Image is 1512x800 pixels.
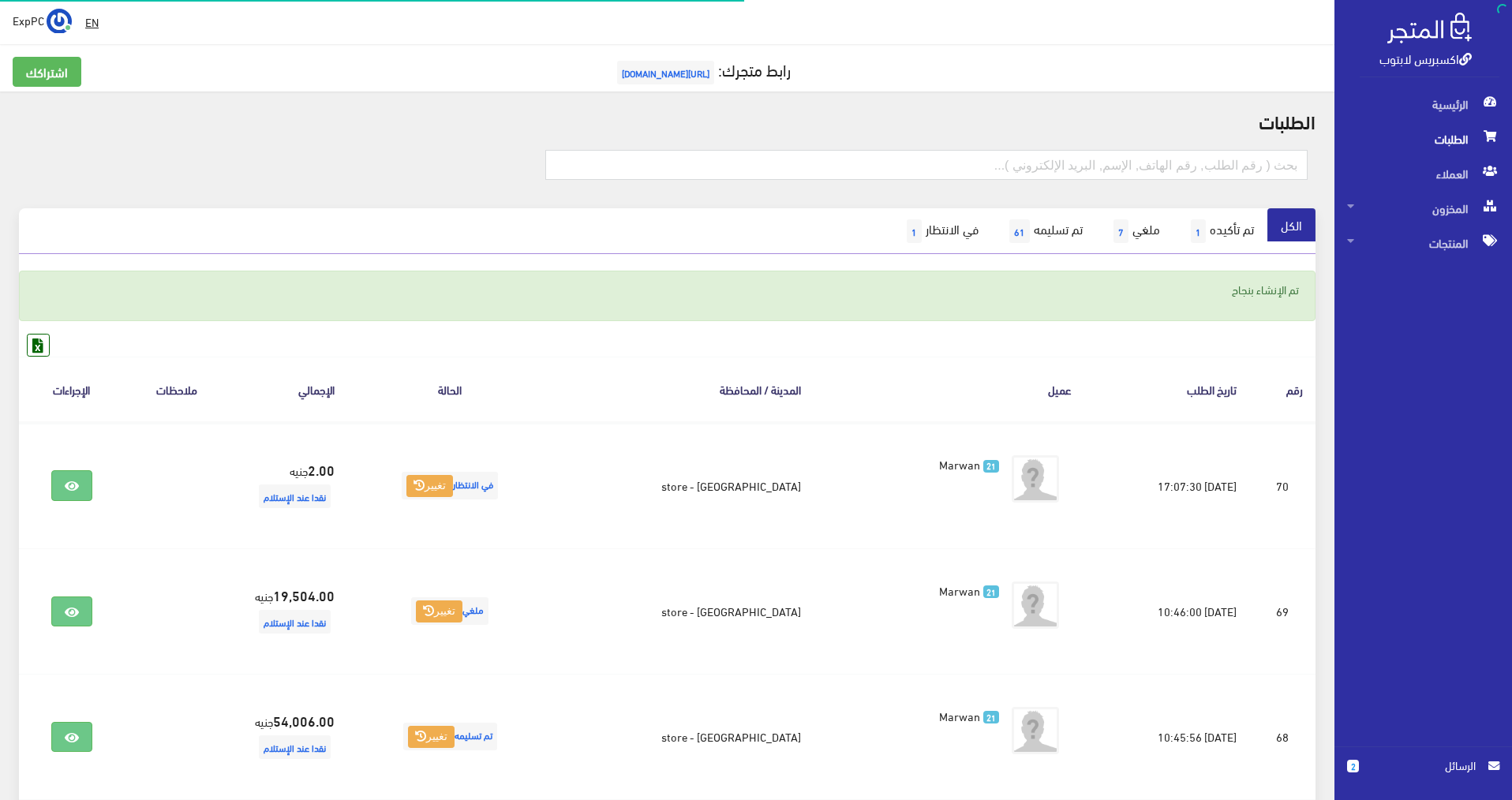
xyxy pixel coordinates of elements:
[1347,226,1499,260] span: المنتجات
[1334,191,1512,226] a: المخزون
[552,674,814,799] td: [GEOGRAPHIC_DATA] - store
[1347,156,1499,191] span: العملاء
[259,610,331,634] span: نقدا عند الإستلام
[552,548,814,674] td: [GEOGRAPHIC_DATA] - store
[1096,208,1173,254] a: ملغي7
[308,459,335,480] strong: 2.00
[889,208,992,254] a: في الانتظار1
[47,9,72,34] img: ...
[1113,219,1128,243] span: 7
[939,453,980,475] span: Marwan
[1084,674,1249,799] td: [DATE] 10:45:56
[229,548,347,674] td: جنيه
[1334,87,1512,121] a: الرئيسية
[907,219,922,243] span: 1
[617,61,714,84] span: [URL][DOMAIN_NAME]
[839,707,999,724] a: 21 Marwan
[36,281,1299,298] p: تم الإنشاء بنجاح
[19,110,1316,131] h2: الطلبات
[411,597,488,625] span: ملغي
[1012,581,1059,629] img: avatar.png
[347,357,552,422] th: الحالة
[1173,208,1267,254] a: تم تأكيده1
[1379,47,1472,69] a: اكسبريس لابتوب
[259,735,331,759] span: نقدا عند الإستلام
[1084,357,1249,422] th: تاريخ الطلب
[1249,548,1316,674] td: 69
[1334,121,1512,156] a: الطلبات
[1084,548,1249,674] td: [DATE] 10:46:00
[1009,219,1030,243] span: 61
[613,54,791,84] a: رابط متجرك:[URL][DOMAIN_NAME]
[1267,208,1316,241] a: الكل
[1347,760,1359,772] span: 2
[402,472,498,499] span: في الانتظار
[229,422,347,548] td: جنيه
[1084,422,1249,548] td: [DATE] 17:07:30
[992,208,1096,254] a: تم تسليمه61
[13,10,44,30] span: ExpPC
[408,726,455,748] button: تغيير
[229,674,347,799] td: جنيه
[13,8,72,33] a: ... ExpPC
[1387,13,1472,43] img: .
[983,711,1000,724] span: 21
[19,357,124,422] th: الإجراءات
[1012,455,1059,503] img: avatar.png
[1347,757,1499,791] a: 2 الرسائل
[259,484,331,508] span: نقدا عند الإستلام
[545,150,1308,180] input: بحث ( رقم الطلب, رقم الهاتف, الإسم, البريد اﻹلكتروني )...
[85,12,99,32] u: EN
[939,705,980,727] span: Marwan
[1347,87,1499,121] span: الرئيسية
[273,585,335,605] strong: 19,504.00
[1334,226,1512,260] a: المنتجات
[552,422,814,548] td: [GEOGRAPHIC_DATA] - store
[124,357,229,422] th: ملاحظات
[229,357,347,422] th: اﻹجمالي
[1347,191,1499,226] span: المخزون
[983,460,1000,473] span: 21
[273,710,335,731] strong: 54,006.00
[983,585,1000,599] span: 21
[403,723,497,750] span: تم تسليمه
[939,579,980,601] span: Marwan
[416,600,462,622] button: تغيير
[814,357,1084,422] th: عميل
[406,475,453,497] button: تغيير
[1191,219,1206,243] span: 1
[1347,121,1499,156] span: الطلبات
[839,581,999,599] a: 21 Marwan
[1249,674,1316,799] td: 68
[1334,156,1512,191] a: العملاء
[552,357,814,422] th: المدينة / المحافظة
[13,57,81,87] a: اشتراكك
[79,8,105,36] a: EN
[1372,757,1476,774] span: الرسائل
[839,455,999,473] a: 21 Marwan
[1012,707,1059,754] img: avatar.png
[1249,357,1316,422] th: رقم
[1249,422,1316,548] td: 70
